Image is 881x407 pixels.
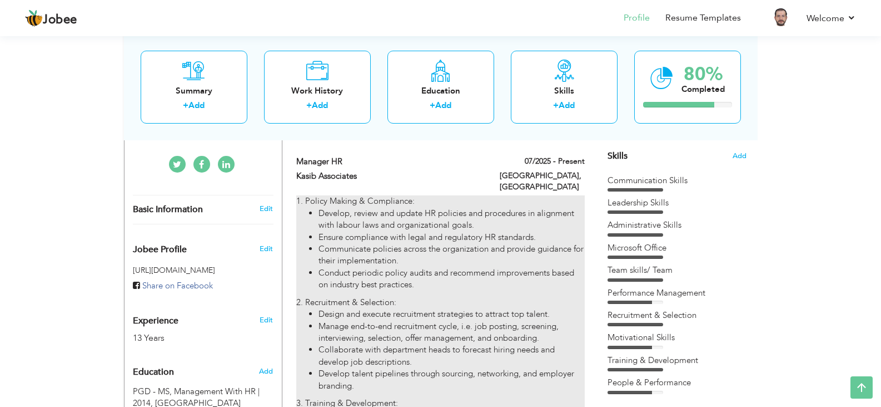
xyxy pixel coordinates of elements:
div: Communication Skills [608,175,746,187]
li: Conduct periodic policy audits and recommend improvements based on industry best practices. [318,267,584,291]
div: Skills [520,85,609,96]
li: Collaborate with department heads to forecast hiring needs and develop job descriptions. [318,344,584,368]
span: Basic Information [133,205,203,215]
div: Training & Development [608,355,746,366]
div: 80% [681,65,725,83]
label: + [306,100,312,111]
div: Summary [150,85,238,96]
img: jobee.io [25,9,43,27]
a: Add [188,100,205,111]
a: Jobee [25,9,77,27]
div: Leadership Skills [608,197,746,209]
label: [GEOGRAPHIC_DATA], [GEOGRAPHIC_DATA] [500,170,585,193]
span: Experience [133,316,178,326]
a: Add [435,100,451,111]
div: People & Performance [608,377,746,389]
a: Edit [260,315,273,325]
a: Add [312,100,328,111]
span: Edit [260,244,273,254]
li: Design and execute recruitment strategies to attract top talent. [318,308,584,320]
h5: [URL][DOMAIN_NAME] [133,266,273,274]
div: Recruitment & Selection [608,310,746,321]
span: Jobee Profile [133,245,187,255]
span: Jobee [43,14,77,26]
div: Administrative Skills [608,219,746,231]
label: Manager HR [296,156,483,168]
img: Profile Img [772,8,790,26]
label: + [183,100,188,111]
label: + [430,100,435,111]
a: Add [559,100,575,111]
div: Team skills/ Team [608,264,746,276]
label: 07/2025 - Present [525,156,585,167]
a: Profile [624,12,650,24]
li: Develop, review and update HR policies and procedures in alignment with labour laws and organizat... [318,208,584,232]
a: Welcome [807,12,856,25]
span: Share on Facebook [142,280,213,291]
li: Ensure compliance with legal and regulatory HR standards. [318,232,584,243]
span: Skills [608,150,628,162]
li: Communicate policies across the organization and provide guidance for their implementation. [318,243,584,267]
div: 13 Years [133,332,247,345]
div: Performance Management [608,287,746,299]
div: Work History [273,85,362,96]
span: Add [733,151,746,161]
span: Add [259,366,273,376]
label: Kasib Associates [296,170,483,182]
div: Completed [681,83,725,95]
a: Edit [260,204,273,214]
div: Microsoft Office [608,242,746,254]
li: Manage end-to-end recruitment cycle, i.e. job posting, screening, interviewing, selection, offer ... [318,321,584,345]
label: + [553,100,559,111]
div: Motivational Skills [608,332,746,344]
div: Education [396,85,485,96]
span: Education [133,367,174,377]
li: Develop talent pipelines through sourcing, networking, and employer branding. [318,368,584,392]
a: Resume Templates [665,12,741,24]
div: Enhance your career by creating a custom URL for your Jobee public profile. [125,233,282,261]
